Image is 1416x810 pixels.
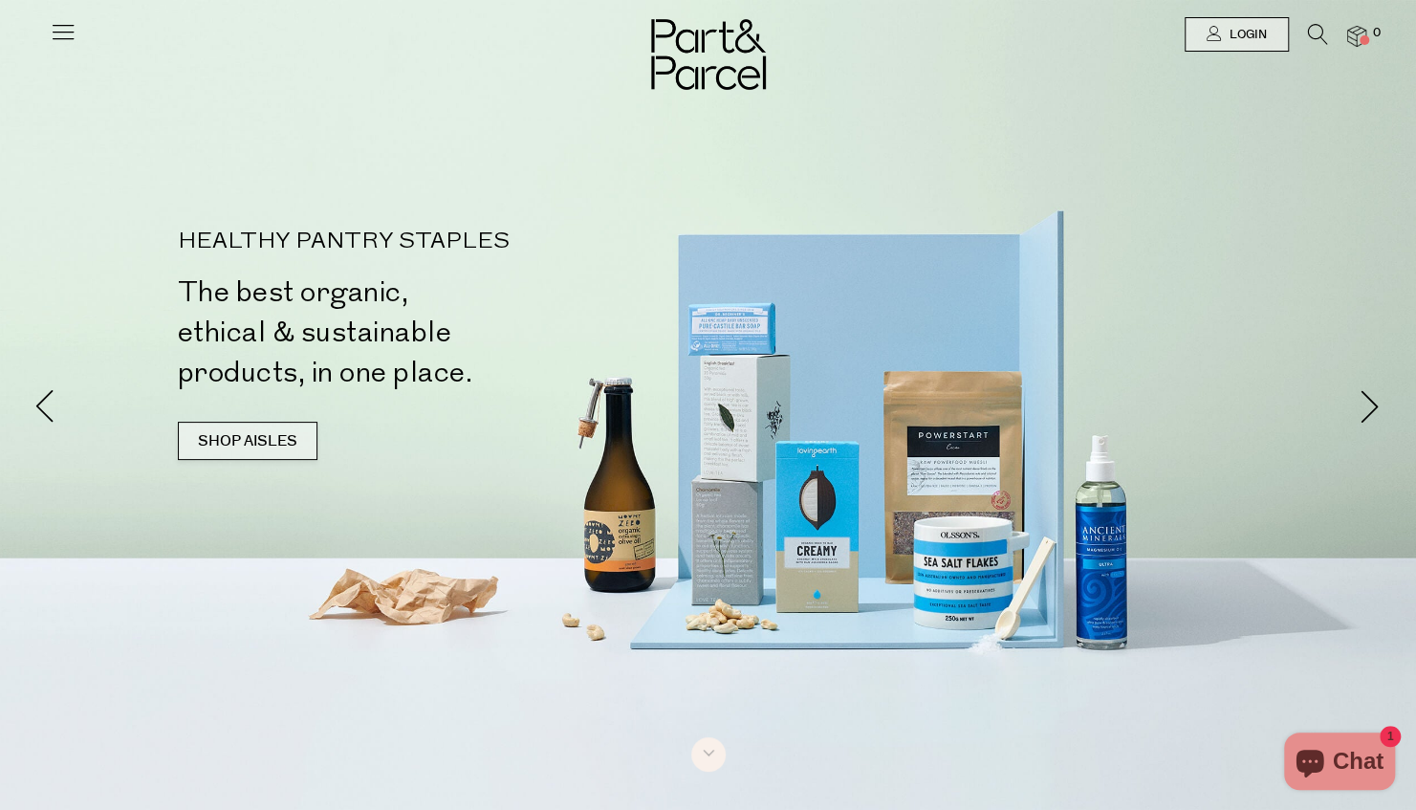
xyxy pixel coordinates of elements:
h2: The best organic, ethical & sustainable products, in one place. [178,273,716,393]
inbox-online-store-chat: Shopify online store chat [1278,733,1401,795]
a: Login [1185,17,1289,52]
a: SHOP AISLES [178,422,317,460]
p: HEALTHY PANTRY STAPLES [178,230,716,253]
a: 0 [1347,26,1366,46]
img: Part&Parcel [651,19,766,90]
span: 0 [1368,25,1385,42]
span: Login [1225,27,1267,43]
